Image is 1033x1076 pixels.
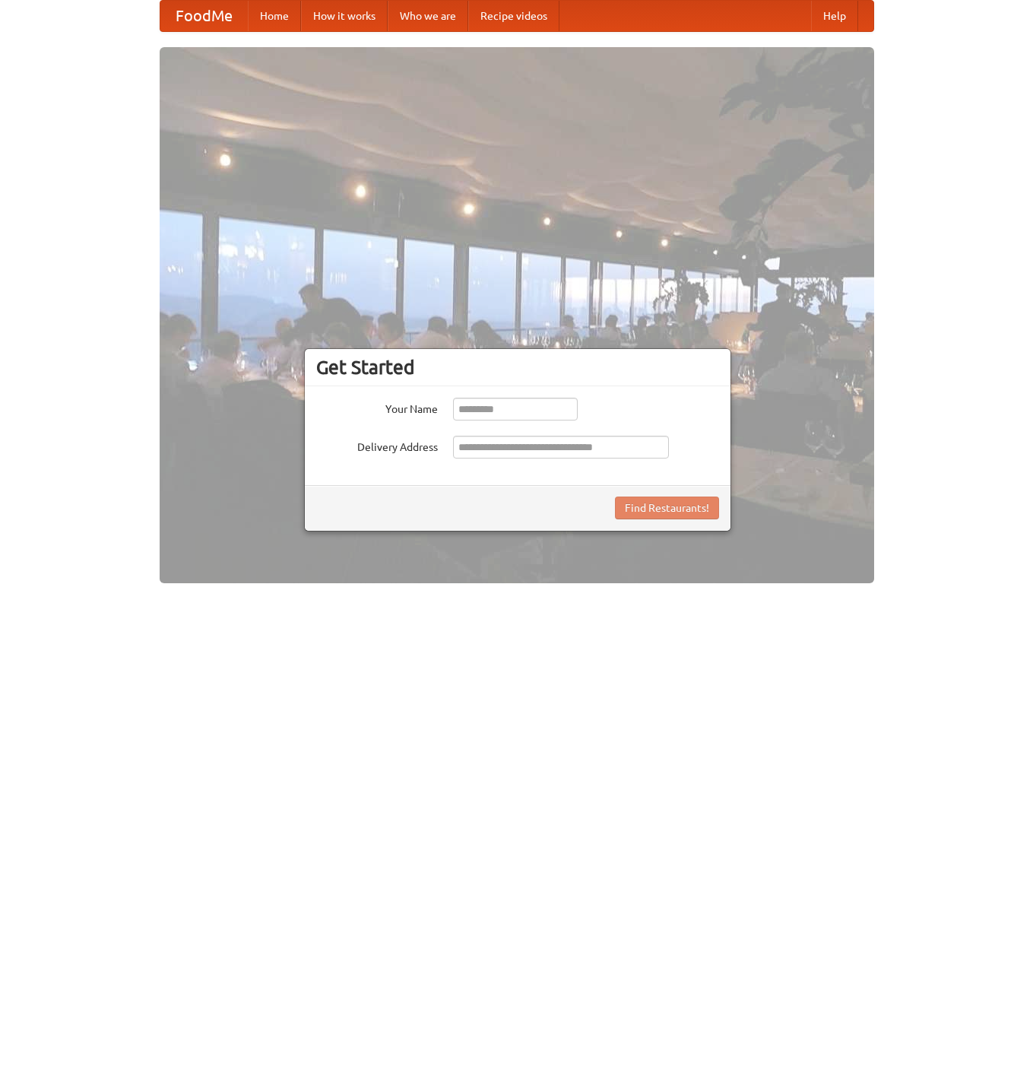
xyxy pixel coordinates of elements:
[316,436,438,455] label: Delivery Address
[468,1,559,31] a: Recipe videos
[160,1,248,31] a: FoodMe
[615,497,719,519] button: Find Restaurants!
[248,1,301,31] a: Home
[316,398,438,417] label: Your Name
[301,1,388,31] a: How it works
[811,1,858,31] a: Help
[316,356,719,379] h3: Get Started
[388,1,468,31] a: Who we are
